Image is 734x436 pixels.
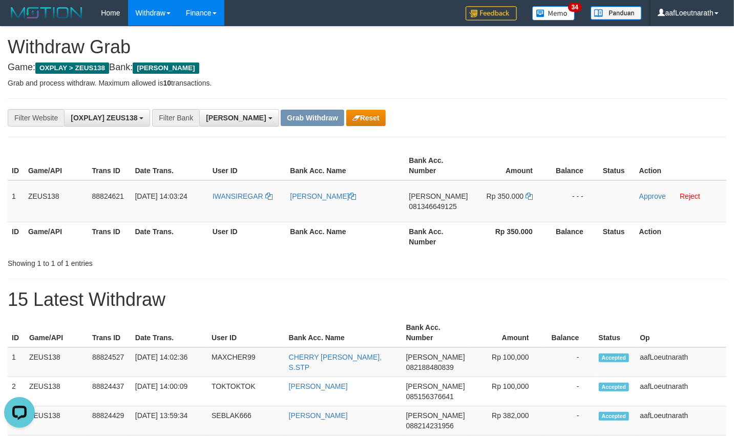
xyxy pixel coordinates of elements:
[88,377,131,406] td: 88824437
[88,347,131,377] td: 88824527
[25,377,88,406] td: ZEUS138
[163,79,171,87] strong: 10
[8,151,24,180] th: ID
[472,151,548,180] th: Amount
[599,151,635,180] th: Status
[25,406,88,435] td: ZEUS138
[25,318,88,347] th: Game/API
[406,353,465,361] span: [PERSON_NAME]
[639,192,666,200] a: Approve
[8,347,25,377] td: 1
[289,353,382,371] a: CHERRY [PERSON_NAME], S.STP
[286,222,405,251] th: Bank Acc. Name
[88,406,131,435] td: 88824429
[8,63,726,73] h4: Game: Bank:
[206,114,266,122] span: [PERSON_NAME]
[131,347,207,377] td: [DATE] 14:02:36
[469,318,544,347] th: Amount
[406,363,454,371] span: Copy 082188480839 to clipboard
[8,78,726,88] p: Grab and process withdraw. Maximum allowed is transactions.
[281,110,344,126] button: Grab Withdraw
[599,383,630,391] span: Accepted
[409,192,468,200] span: [PERSON_NAME]
[532,6,575,20] img: Button%20Memo.svg
[64,109,150,127] button: [OXPLAY] ZEUS138
[88,222,131,251] th: Trans ID
[591,6,642,20] img: panduan.png
[213,192,263,200] span: IWANSIREGAR
[548,151,599,180] th: Balance
[8,109,64,127] div: Filter Website
[469,377,544,406] td: Rp 100,000
[595,318,636,347] th: Status
[472,222,548,251] th: Rp 350.000
[289,382,348,390] a: [PERSON_NAME]
[131,151,208,180] th: Date Trans.
[636,347,726,377] td: aafLoeutnarath
[289,411,348,420] a: [PERSON_NAME]
[8,318,25,347] th: ID
[636,377,726,406] td: aafLoeutnarath
[636,406,726,435] td: aafLoeutnarath
[469,347,544,377] td: Rp 100,000
[406,422,454,430] span: Copy 088214231956 to clipboard
[406,392,454,401] span: Copy 085156376641 to clipboard
[466,6,517,20] img: Feedback.jpg
[207,377,285,406] td: TOKTOKTOK
[635,222,726,251] th: Action
[88,318,131,347] th: Trans ID
[131,377,207,406] td: [DATE] 14:00:09
[635,151,726,180] th: Action
[8,254,298,268] div: Showing 1 to 1 of 1 entries
[208,222,286,251] th: User ID
[24,222,88,251] th: Game/API
[568,3,582,12] span: 34
[35,63,109,74] span: OXPLAY > ZEUS138
[290,192,356,200] a: [PERSON_NAME]
[88,151,131,180] th: Trans ID
[208,151,286,180] th: User ID
[286,151,405,180] th: Bank Acc. Name
[544,318,595,347] th: Balance
[24,180,88,222] td: ZEUS138
[8,5,86,20] img: MOTION_logo.png
[131,318,207,347] th: Date Trans.
[406,411,465,420] span: [PERSON_NAME]
[405,151,472,180] th: Bank Acc. Number
[8,37,726,57] h1: Withdraw Grab
[131,406,207,435] td: [DATE] 13:59:34
[152,109,199,127] div: Filter Bank
[599,354,630,362] span: Accepted
[4,4,35,35] button: Open LiveChat chat widget
[135,192,187,200] span: [DATE] 14:03:24
[207,347,285,377] td: MAXCHER99
[544,347,595,377] td: -
[199,109,279,127] button: [PERSON_NAME]
[469,406,544,435] td: Rp 382,000
[346,110,386,126] button: Reset
[92,192,124,200] span: 88824621
[526,192,533,200] a: Copy 350000 to clipboard
[8,180,24,222] td: 1
[409,202,457,211] span: Copy 081346649125 to clipboard
[406,382,465,390] span: [PERSON_NAME]
[487,192,523,200] span: Rp 350.000
[548,180,599,222] td: - - -
[636,318,726,347] th: Op
[544,377,595,406] td: -
[25,347,88,377] td: ZEUS138
[544,406,595,435] td: -
[71,114,137,122] span: [OXPLAY] ZEUS138
[8,222,24,251] th: ID
[599,222,635,251] th: Status
[285,318,402,347] th: Bank Acc. Name
[548,222,599,251] th: Balance
[599,412,630,421] span: Accepted
[131,222,208,251] th: Date Trans.
[207,318,285,347] th: User ID
[405,222,472,251] th: Bank Acc. Number
[8,289,726,310] h1: 15 Latest Withdraw
[680,192,700,200] a: Reject
[8,377,25,406] td: 2
[133,63,199,74] span: [PERSON_NAME]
